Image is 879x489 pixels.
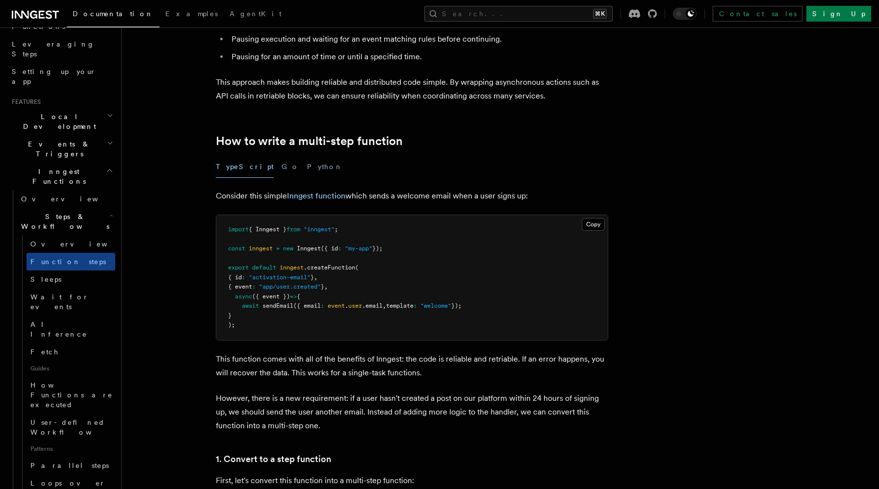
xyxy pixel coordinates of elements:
span: : [242,274,245,281]
span: default [252,264,276,271]
li: Pausing for an amount of time or until a specified time. [229,50,608,64]
span: Inngest Functions [8,167,106,186]
button: Copy [582,218,605,231]
span: = [276,245,280,252]
p: First, let's convert this function into a multi-step function: [216,474,608,488]
span: "app/user.created" [259,283,321,290]
span: inngest [249,245,273,252]
span: ({ email [293,302,321,309]
li: Pausing execution and waiting for an event matching rules before continuing. [229,32,608,46]
span: Inngest [297,245,321,252]
span: : [338,245,341,252]
span: : [252,283,256,290]
a: How Functions are executed [26,376,115,414]
span: "activation-email" [249,274,310,281]
button: TypeScript [216,156,274,178]
span: user [348,302,362,309]
span: event [328,302,345,309]
span: { Inngest } [249,226,286,233]
span: Documentation [73,10,154,18]
a: Sign Up [806,6,871,22]
a: User-defined Workflows [26,414,115,441]
span: . [345,302,348,309]
span: "my-app" [345,245,372,252]
span: Guides [26,361,115,376]
span: ({ id [321,245,338,252]
span: Local Development [8,112,107,131]
span: ( [355,264,359,271]
span: => [290,293,297,300]
span: sendEmail [262,302,293,309]
span: Parallel steps [30,462,109,469]
p: This approach makes building reliable and distributed code simple. By wrapping asynchronous actio... [216,75,608,103]
a: Inngest function [287,191,345,200]
span: { [297,293,300,300]
a: Function steps [26,253,115,270]
span: Function steps [30,258,106,266]
span: .createFunction [304,264,355,271]
span: "inngest" [304,226,335,233]
span: , [324,283,328,290]
span: const [228,245,245,252]
a: Overview [17,190,115,208]
span: AgentKit [230,10,282,18]
button: Events & Triggers [8,135,115,163]
span: Patterns [26,441,115,457]
kbd: ⌘K [593,9,607,19]
button: Inngest Functions [8,163,115,190]
span: Leveraging Steps [12,40,95,58]
a: Wait for events [26,288,115,316]
span: Overview [21,195,122,203]
span: Overview [30,240,131,248]
a: Setting up your app [8,63,115,90]
span: template [386,302,414,309]
span: { id [228,274,242,281]
span: How Functions are executed [30,381,113,409]
a: Sleeps [26,270,115,288]
span: : [321,302,324,309]
span: } [321,283,324,290]
a: Parallel steps [26,457,115,474]
span: import [228,226,249,233]
a: Documentation [67,3,159,27]
span: Features [8,98,41,106]
span: "welcome" [420,302,451,309]
span: ; [335,226,338,233]
button: Search...⌘K [424,6,613,22]
span: } [228,312,232,319]
button: Local Development [8,108,115,135]
button: Go [282,156,299,178]
span: }); [372,245,383,252]
a: AgentKit [224,3,287,26]
p: This function comes with all of the benefits of Inngest: the code is reliable and retriable. If a... [216,352,608,380]
a: How to write a multi-step function [216,134,403,148]
span: User-defined Workflows [30,418,119,436]
span: inngest [280,264,304,271]
span: from [286,226,300,233]
button: Toggle dark mode [673,8,697,20]
span: Steps & Workflows [17,212,109,231]
span: new [283,245,293,252]
button: Steps & Workflows [17,208,115,235]
span: : [414,302,417,309]
span: ({ event }) [252,293,290,300]
span: Setting up your app [12,68,96,85]
a: Contact sales [713,6,802,22]
a: Fetch [26,343,115,361]
span: , [383,302,386,309]
span: AI Inference [30,320,87,338]
span: { event [228,283,252,290]
button: Python [307,156,343,178]
a: 1. Convert to a step function [216,452,331,466]
span: Fetch [30,348,59,356]
span: Examples [165,10,218,18]
span: Sleeps [30,275,61,283]
span: .email [362,302,383,309]
a: Leveraging Steps [8,35,115,63]
a: AI Inference [26,316,115,343]
span: , [314,274,317,281]
span: export [228,264,249,271]
span: Events & Triggers [8,139,107,159]
a: Overview [26,235,115,253]
span: }); [451,302,462,309]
